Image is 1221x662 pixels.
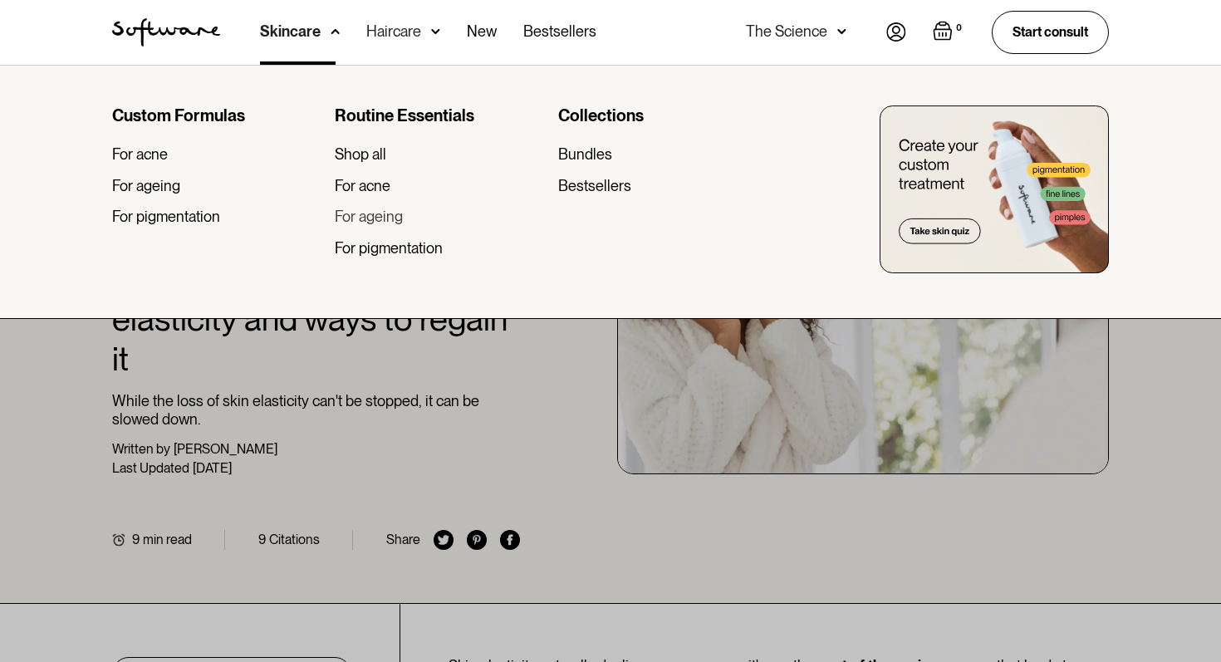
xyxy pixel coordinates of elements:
div: Custom Formulas [112,105,321,125]
div: For ageing [112,177,180,195]
a: Shop all [335,145,544,164]
a: Bestsellers [558,177,767,195]
a: For ageing [335,208,544,226]
div: 0 [953,21,965,36]
a: For acne [112,145,321,164]
div: Haircare [366,23,421,40]
img: arrow down [331,23,340,40]
a: For acne [335,177,544,195]
div: Bestsellers [558,177,631,195]
div: Skincare [260,23,321,40]
div: For ageing [335,208,403,226]
img: arrow down [837,23,846,40]
img: Software Logo [112,18,220,47]
a: Start consult [992,11,1109,53]
a: Open empty cart [933,21,965,44]
a: For ageing [112,177,321,195]
div: For acne [112,145,168,164]
a: home [112,18,220,47]
div: The Science [746,23,827,40]
a: For pigmentation [335,239,544,257]
a: Bundles [558,145,767,164]
div: Routine Essentials [335,105,544,125]
div: For acne [335,177,390,195]
div: For pigmentation [112,208,220,226]
div: Bundles [558,145,612,164]
div: Shop all [335,145,386,164]
img: arrow down [431,23,440,40]
div: For pigmentation [335,239,443,257]
div: Collections [558,105,767,125]
a: For pigmentation [112,208,321,226]
img: create you custom treatment bottle [880,105,1109,273]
